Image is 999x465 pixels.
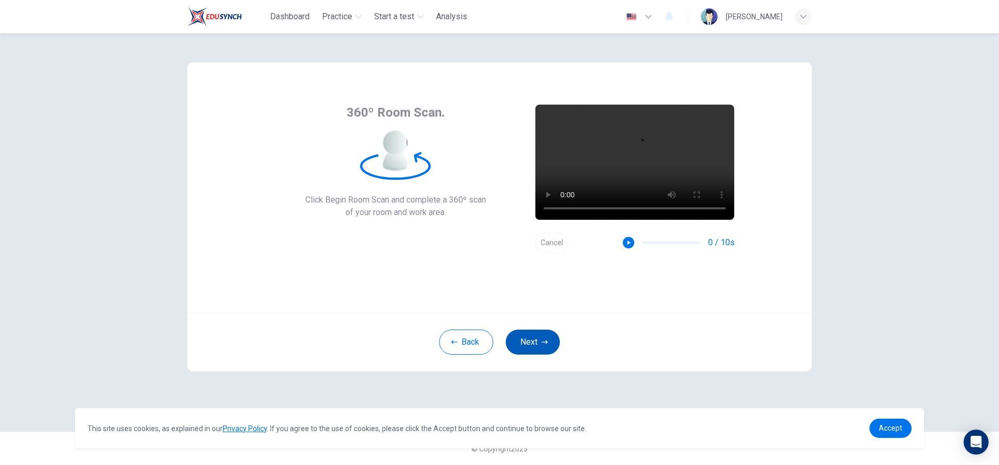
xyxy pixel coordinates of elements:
[266,7,314,26] button: Dashboard
[432,7,471,26] button: Analysis
[726,10,783,23] div: [PERSON_NAME]
[75,408,924,448] div: cookieconsent
[187,6,242,27] img: Train Test logo
[869,419,912,438] a: dismiss cookie message
[318,7,366,26] button: Practice
[322,10,352,23] span: Practice
[187,6,266,27] a: Train Test logo
[471,445,528,453] span: © Copyright 2025
[535,233,568,253] button: Cancel
[436,10,467,23] span: Analysis
[625,13,638,21] img: en
[347,104,445,121] span: 360º Room Scan.
[223,424,267,433] a: Privacy Policy
[374,10,414,23] span: Start a test
[506,330,560,355] button: Next
[370,7,428,26] button: Start a test
[879,424,902,432] span: Accept
[964,430,989,455] div: Open Intercom Messenger
[439,330,493,355] button: Back
[270,10,310,23] span: Dashboard
[305,206,486,219] span: of your room and work area.
[708,236,735,249] span: 0 / 10s
[87,424,586,433] span: This site uses cookies, as explained in our . If you agree to the use of cookies, please click th...
[701,8,718,25] img: Profile picture
[305,194,486,206] span: Click Begin Room Scan and complete a 360º scan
